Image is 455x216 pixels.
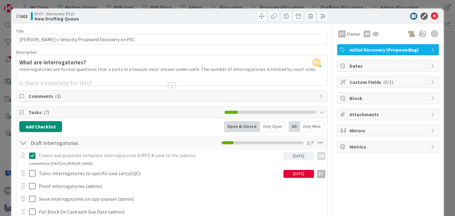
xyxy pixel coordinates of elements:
span: PH [312,58,321,67]
span: Description [16,49,37,55]
span: Attachments [350,111,428,118]
span: Tasks [28,109,221,116]
div: [DATE] [283,170,314,178]
span: ( 3 ) [55,93,61,99]
span: 1 / 7 [307,139,313,146]
div: Completed on [DATE] by [PERSON_NAME] [29,161,93,166]
b: New Drafting Queue [35,16,79,21]
p: Tailor interrogatories to specific case (atty)(QC) [39,170,281,177]
span: Comments [28,92,316,100]
strong: What are interrogatories? [19,59,86,66]
div: JW [317,152,325,160]
div: Only Open [260,121,286,132]
span: ID [16,13,28,20]
div: All [289,121,300,132]
p: Serve interrogatories on opp counsel (admin) [39,196,323,203]
p: Interrogatories are formal questions that a party in a lawsuit must answer under oath. The number... [19,66,324,73]
div: ET [338,30,346,38]
span: ( 7 ) [43,109,49,115]
div: Only Mine [300,121,324,132]
span: Custom Fields [350,78,428,86]
b: 601 [20,13,28,19]
span: Owner [347,30,361,38]
span: Metrics [350,143,428,150]
p: Create and populate template interrogatories & RPD & save to file (admin) [39,152,281,159]
span: Dates [350,62,428,70]
input: Add Checklist... [28,137,161,148]
input: type card name here... [16,34,327,45]
span: W.I.P. - Discovery (FL1) [35,11,79,16]
button: Add Checklist [19,121,62,132]
span: Mirrors [350,127,428,134]
p: Proof interrogatories (admin) [39,183,323,190]
div: JW [364,31,370,37]
div: Open & Closed [224,121,260,132]
label: Title [16,28,24,34]
div: [DATE] [283,152,314,160]
div: ET [317,170,325,178]
span: Block [350,95,428,102]
span: ( 0/1 ) [383,79,393,85]
span: Initial Discovery (Propounding) [350,46,428,53]
p: Put Block On Card with Due Date (admin) [39,208,323,215]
